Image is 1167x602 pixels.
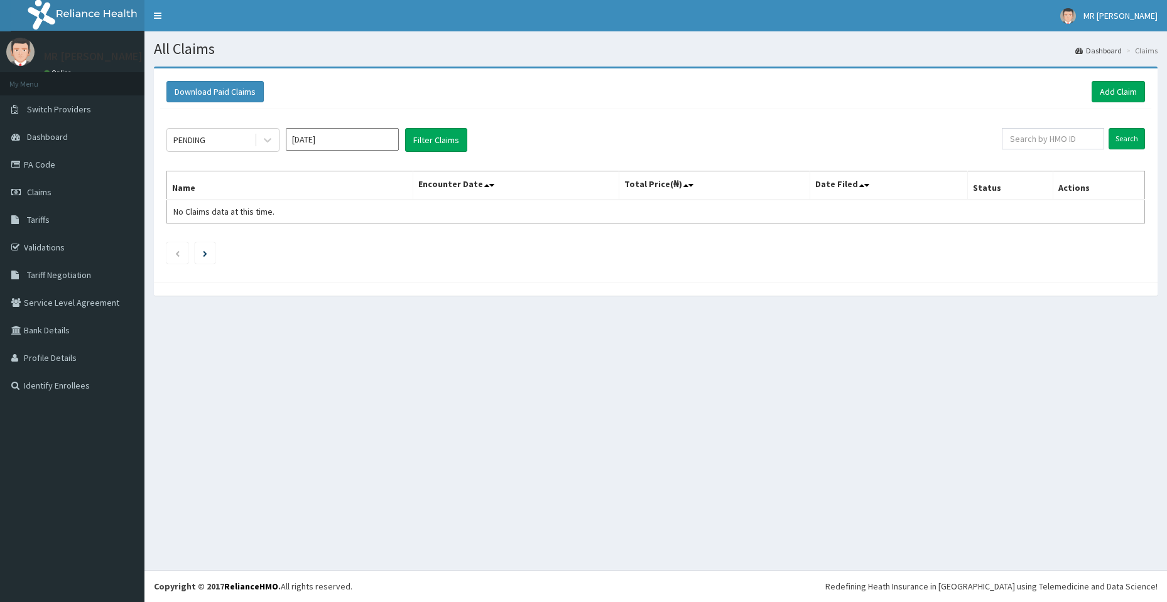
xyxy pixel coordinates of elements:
a: RelianceHMO [224,581,278,592]
input: Search by HMO ID [1002,128,1104,149]
th: Name [167,171,413,200]
a: Next page [203,247,207,259]
footer: All rights reserved. [144,570,1167,602]
input: Search [1109,128,1145,149]
a: Dashboard [1075,45,1122,56]
span: Tariffs [27,214,50,225]
li: Claims [1123,45,1158,56]
div: Redefining Heath Insurance in [GEOGRAPHIC_DATA] using Telemedicine and Data Science! [825,580,1158,593]
th: Encounter Date [413,171,619,200]
th: Date Filed [810,171,967,200]
span: Switch Providers [27,104,91,115]
a: Online [44,68,74,77]
img: User Image [6,38,35,66]
a: Previous page [175,247,180,259]
th: Total Price(₦) [619,171,810,200]
span: MR [PERSON_NAME] [1083,10,1158,21]
h1: All Claims [154,41,1158,57]
div: PENDING [173,134,205,146]
span: Dashboard [27,131,68,142]
button: Download Paid Claims [166,81,264,102]
span: Tariff Negotiation [27,269,91,281]
th: Status [968,171,1053,200]
a: Add Claim [1092,81,1145,102]
img: User Image [1060,8,1076,24]
th: Actions [1053,171,1144,200]
span: No Claims data at this time. [173,206,274,217]
span: Claims [27,186,52,198]
button: Filter Claims [405,128,467,152]
p: MR [PERSON_NAME] [44,51,143,62]
input: Select Month and Year [286,128,399,151]
strong: Copyright © 2017 . [154,581,281,592]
